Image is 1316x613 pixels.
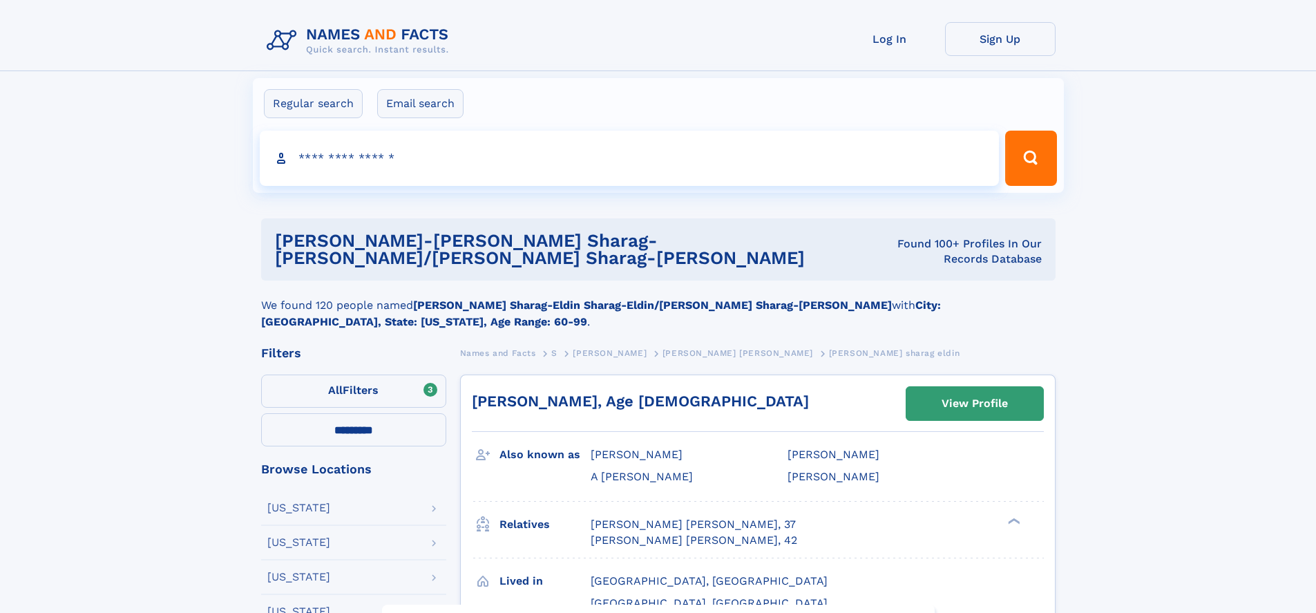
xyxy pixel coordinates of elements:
[591,517,796,532] a: [PERSON_NAME] [PERSON_NAME], 37
[499,569,591,593] h3: Lived in
[573,344,647,361] a: [PERSON_NAME]
[662,348,813,358] span: [PERSON_NAME] [PERSON_NAME]
[1004,517,1021,526] div: ❯
[835,22,945,56] a: Log In
[591,596,828,610] span: [GEOGRAPHIC_DATA], [GEOGRAPHIC_DATA]
[499,443,591,466] h3: Also known as
[942,388,1008,419] div: View Profile
[267,572,330,583] div: [US_STATE]
[261,463,446,475] div: Browse Locations
[551,344,557,361] a: S
[591,533,797,548] a: [PERSON_NAME] [PERSON_NAME], 42
[499,513,591,536] h3: Relatives
[879,236,1042,267] div: Found 100+ Profiles In Our Records Database
[377,89,464,118] label: Email search
[591,448,683,461] span: [PERSON_NAME]
[472,393,809,410] a: [PERSON_NAME], Age [DEMOGRAPHIC_DATA]
[662,344,813,361] a: [PERSON_NAME] [PERSON_NAME]
[1005,131,1056,186] button: Search Button
[275,232,879,267] h1: [PERSON_NAME]-[PERSON_NAME] sharag-[PERSON_NAME]/[PERSON_NAME] sharag-[PERSON_NAME]
[829,348,960,358] span: [PERSON_NAME] sharag eldin
[261,347,446,359] div: Filters
[261,281,1056,330] div: We found 120 people named with .
[261,375,446,408] label: Filters
[591,574,828,587] span: [GEOGRAPHIC_DATA], [GEOGRAPHIC_DATA]
[788,448,879,461] span: [PERSON_NAME]
[573,348,647,358] span: [PERSON_NAME]
[551,348,557,358] span: S
[945,22,1056,56] a: Sign Up
[906,387,1043,420] a: View Profile
[328,384,343,397] span: All
[264,89,363,118] label: Regular search
[591,470,693,483] span: A [PERSON_NAME]
[460,344,536,361] a: Names and Facts
[261,299,941,328] b: City: [GEOGRAPHIC_DATA], State: [US_STATE], Age Range: 60-99
[260,131,1000,186] input: search input
[267,537,330,548] div: [US_STATE]
[788,470,879,483] span: [PERSON_NAME]
[413,299,892,312] b: [PERSON_NAME] Sharag-Eldin Sharag-Eldin/[PERSON_NAME] Sharag-[PERSON_NAME]
[267,502,330,513] div: [US_STATE]
[261,22,460,59] img: Logo Names and Facts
